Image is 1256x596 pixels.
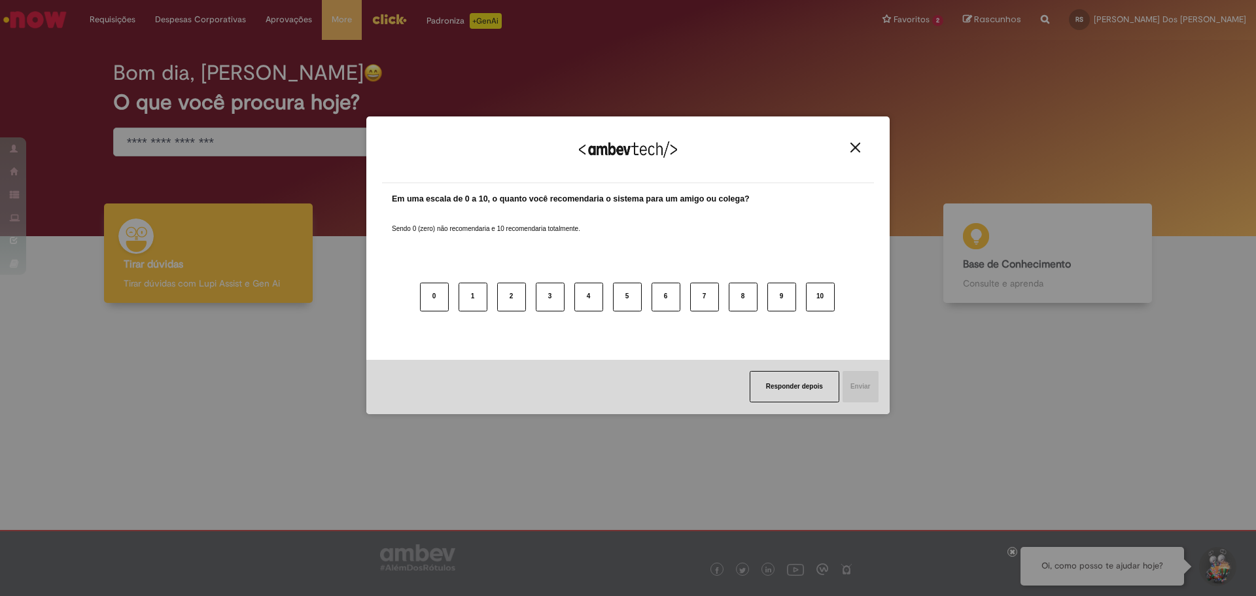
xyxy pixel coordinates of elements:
button: 4 [574,283,603,311]
button: 6 [652,283,680,311]
button: 8 [729,283,758,311]
label: Em uma escala de 0 a 10, o quanto você recomendaria o sistema para um amigo ou colega? [392,193,750,205]
img: Close [850,143,860,152]
button: 9 [767,283,796,311]
label: Sendo 0 (zero) não recomendaria e 10 recomendaria totalmente. [392,209,580,234]
button: 1 [459,283,487,311]
button: 2 [497,283,526,311]
button: 0 [420,283,449,311]
img: Logo Ambevtech [579,141,677,158]
button: Close [846,142,864,153]
button: 10 [806,283,835,311]
button: Responder depois [750,371,839,402]
button: 7 [690,283,719,311]
button: 3 [536,283,565,311]
button: 5 [613,283,642,311]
